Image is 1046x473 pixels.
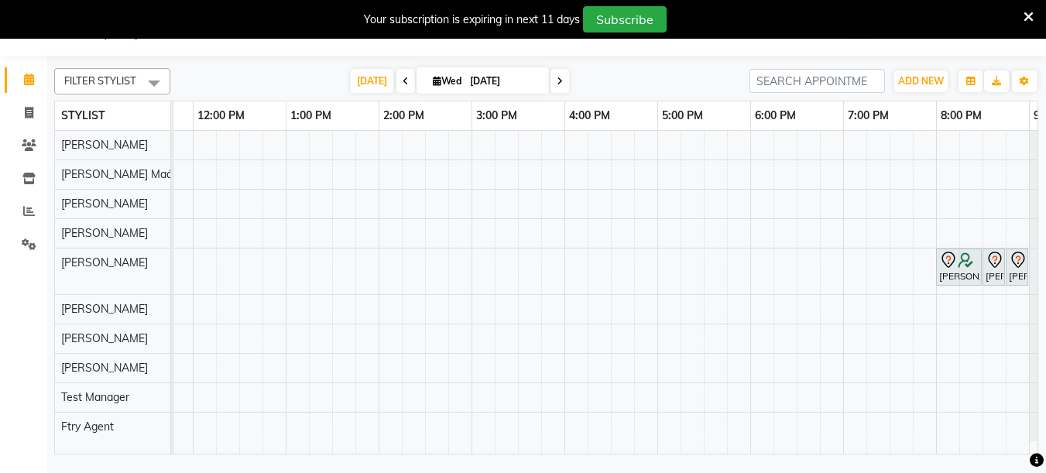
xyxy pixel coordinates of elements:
span: [PERSON_NAME] [61,255,148,269]
a: 8:00 PM [937,105,986,127]
div: [PERSON_NAME], TK01, 08:30 PM-08:45 PM, [PERSON_NAME]- Clean Shave/ Shape Crafting (M) [984,251,1003,283]
span: [PERSON_NAME] [61,197,148,211]
span: STYLIST [61,108,105,122]
a: 1:00 PM [286,105,335,127]
a: 5:00 PM [658,105,707,127]
span: [PERSON_NAME] [61,302,148,316]
div: [PERSON_NAME], TK01, 08:00 PM-08:30 PM, Haircut and Hair Styling - Creative Haircut (M) [938,251,980,283]
span: Test Manager [61,390,129,404]
span: [PERSON_NAME] [61,138,148,152]
a: 2:00 PM [379,105,428,127]
span: Wed [429,75,465,87]
a: 4:00 PM [565,105,614,127]
span: [PERSON_NAME] Maám [61,167,182,181]
span: [DATE] [351,69,393,93]
span: [PERSON_NAME] [61,361,148,375]
span: ADD NEW [898,75,944,87]
input: SEARCH APPOINTMENT [749,69,885,93]
span: FILTER STYLIST [64,74,136,87]
button: ADD NEW [894,70,948,92]
a: 12:00 PM [194,105,249,127]
div: [PERSON_NAME], TK01, 08:45 PM-09:00 PM, Hair Colour - Hair Colour [MEDICAL_DATA] Free (M) [1007,251,1027,283]
span: Ftry Agent [61,420,114,434]
a: 7:00 PM [844,105,893,127]
input: 2025-09-03 [465,70,543,93]
a: 3:00 PM [472,105,521,127]
span: [PERSON_NAME] [61,226,148,240]
div: Your subscription is expiring in next 11 days [364,12,580,28]
a: 6:00 PM [751,105,800,127]
span: [PERSON_NAME] [61,331,148,345]
button: Subscribe [583,6,667,33]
